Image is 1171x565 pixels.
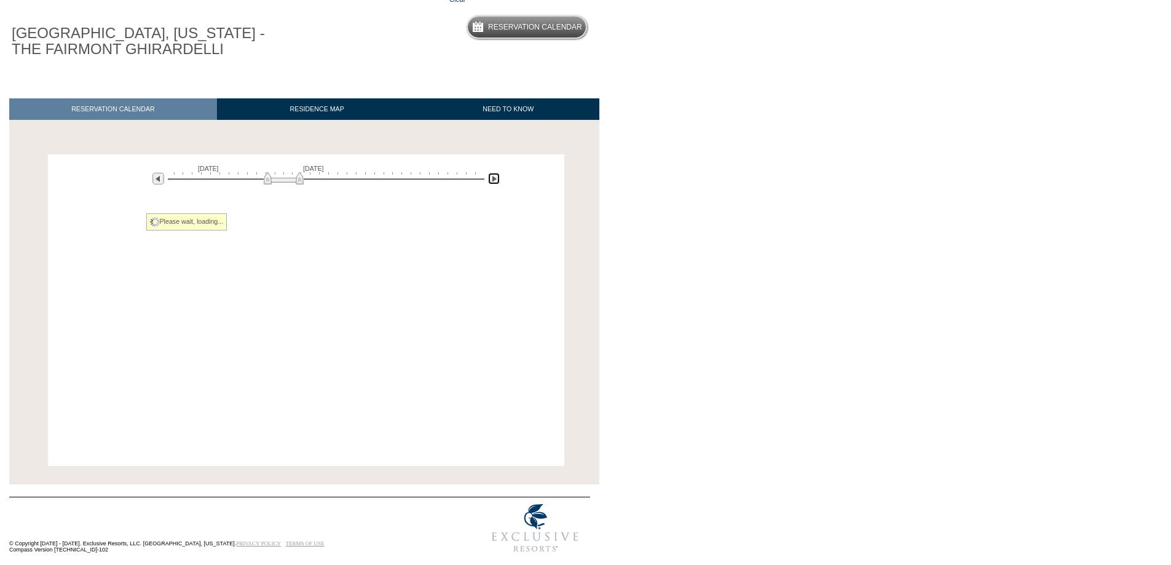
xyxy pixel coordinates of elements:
[150,217,160,227] img: spinner2.gif
[488,173,500,184] img: Next
[198,165,219,172] span: [DATE]
[480,497,590,559] img: Exclusive Resorts
[286,540,325,547] a: TERMS OF USE
[417,98,599,120] a: NEED TO KNOW
[236,540,281,547] a: PRIVACY POLICY
[146,213,227,231] div: Please wait, loading...
[9,98,217,120] a: RESERVATION CALENDAR
[9,23,285,60] h1: [GEOGRAPHIC_DATA], [US_STATE] - THE FAIRMONT GHIRARDELLI
[152,173,164,184] img: Previous
[217,98,417,120] a: RESIDENCE MAP
[303,165,324,172] span: [DATE]
[488,23,582,31] h5: Reservation Calendar
[9,498,440,559] td: © Copyright [DATE] - [DATE]. Exclusive Resorts, LLC. [GEOGRAPHIC_DATA], [US_STATE]. Compass Versi...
